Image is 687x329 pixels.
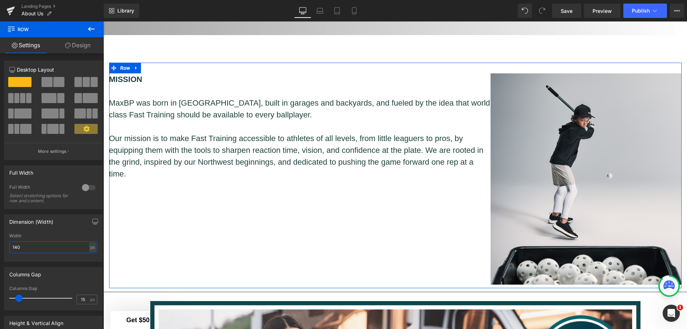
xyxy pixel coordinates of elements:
a: Mobile [346,4,363,18]
input: auto [9,241,97,253]
button: Redo [535,4,549,18]
button: More settings [4,143,102,160]
div: Columns Gap [9,267,41,277]
a: Laptop [311,4,328,18]
a: Landing Pages [21,4,104,9]
a: Desktop [294,4,311,18]
div: Full Width [9,184,75,192]
p: Our mission is to make Fast Training accessible to athletes of all levels, from little leaguers t... [6,111,388,158]
div: Full Width [9,166,33,176]
span: Library [117,8,134,14]
span: About Us [21,11,44,16]
div: Height & Vertical Align [9,316,63,326]
span: Publish [632,8,650,14]
p: Desktop Layout [9,66,97,73]
a: Design [52,37,104,53]
span: px [90,297,96,302]
div: Select stretching options for row and content. [9,193,74,203]
div: Columns Gap [9,286,97,291]
div: px [89,242,96,252]
button: More [670,4,684,18]
button: Publish [623,4,667,18]
p: More settings [38,148,67,155]
span: Preview [593,7,612,15]
iframe: Intercom live chat [663,305,680,322]
div: Width [9,233,97,238]
button: Undo [518,4,532,18]
span: Row [7,21,79,37]
div: Dimension (Width) [9,215,53,225]
span: Row [15,41,29,52]
a: Tablet [328,4,346,18]
a: Expand / Collapse [28,41,38,52]
a: New Library [104,4,139,18]
a: Preview [584,4,620,18]
span: Save [561,7,572,15]
span: 1 [677,305,683,310]
p: MaxBP was born in [GEOGRAPHIC_DATA], built in garages and backyards, and fueled by the idea that ... [6,76,388,99]
strong: MISSION [6,53,39,62]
